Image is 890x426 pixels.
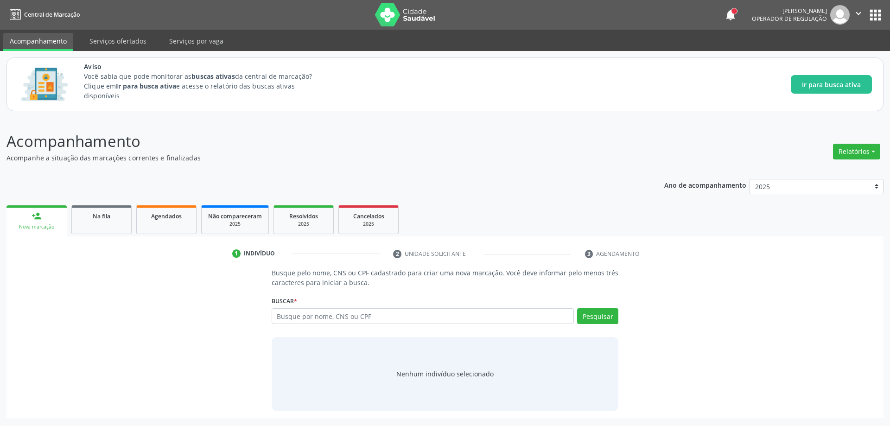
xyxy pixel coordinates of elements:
div: [PERSON_NAME] [752,7,827,15]
span: Cancelados [353,212,384,220]
img: img [830,5,850,25]
span: Aviso [84,62,329,71]
div: 1 [232,249,241,258]
span: Operador de regulação [752,15,827,23]
div: Nenhum indivíduo selecionado [396,369,494,379]
span: Agendados [151,212,182,220]
span: Central de Marcação [24,11,80,19]
button: Ir para busca ativa [791,75,872,94]
div: 2025 [208,221,262,228]
div: 2025 [345,221,392,228]
button: Pesquisar [577,308,618,324]
strong: Ir para busca ativa [116,82,176,90]
div: 2025 [280,221,327,228]
input: Busque por nome, CNS ou CPF [272,308,574,324]
p: Acompanhamento [6,130,620,153]
button: Relatórios [833,144,880,159]
div: Indivíduo [244,249,275,258]
p: Busque pelo nome, CNS ou CPF cadastrado para criar uma nova marcação. Você deve informar pelo men... [272,268,619,287]
span: Resolvidos [289,212,318,220]
button: apps [867,7,884,23]
span: Ir para busca ativa [802,80,861,89]
button: notifications [724,8,737,21]
div: Nova marcação [13,223,60,230]
span: Não compareceram [208,212,262,220]
a: Serviços por vaga [163,33,230,49]
label: Buscar [272,294,297,308]
p: Ano de acompanhamento [664,179,746,191]
i:  [853,8,864,19]
a: Serviços ofertados [83,33,153,49]
div: person_add [32,211,42,221]
button:  [850,5,867,25]
img: Imagem de CalloutCard [18,64,71,105]
p: Acompanhe a situação das marcações correntes e finalizadas [6,153,620,163]
a: Acompanhamento [3,33,73,51]
strong: buscas ativas [191,72,235,81]
span: Na fila [93,212,110,220]
p: Você sabia que pode monitorar as da central de marcação? Clique em e acesse o relatório das busca... [84,71,329,101]
a: Central de Marcação [6,7,80,22]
